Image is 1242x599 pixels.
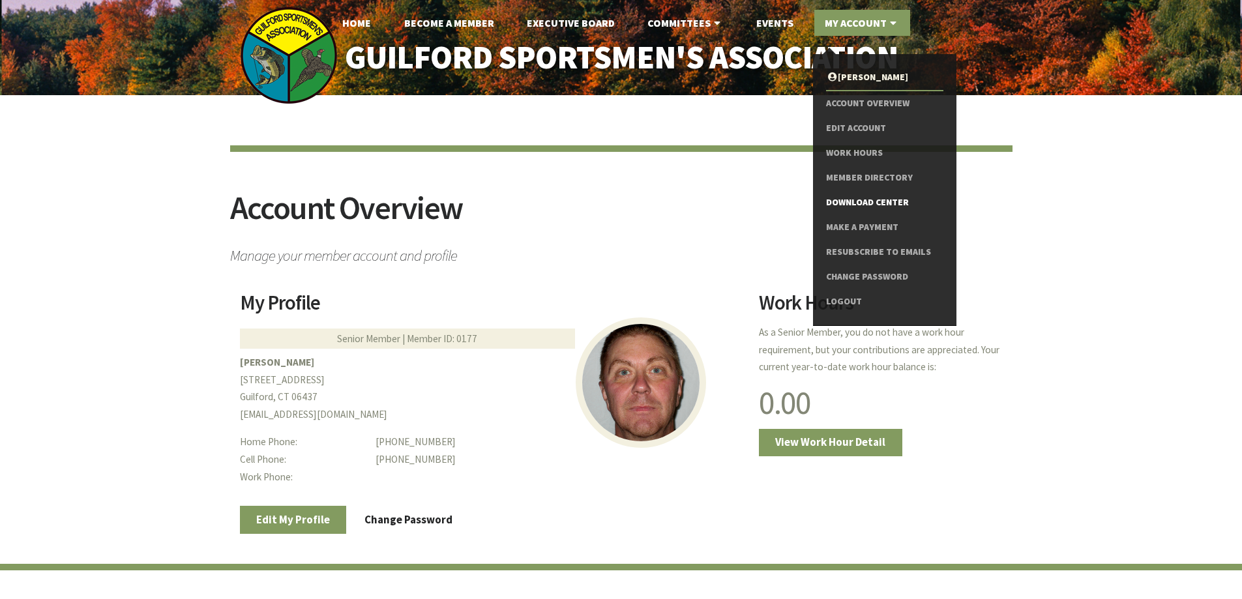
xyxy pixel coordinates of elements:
[230,241,1013,263] span: Manage your member account and profile
[826,65,943,90] a: [PERSON_NAME]
[240,354,743,424] p: [STREET_ADDRESS] Guilford, CT 06437 [EMAIL_ADDRESS][DOMAIN_NAME]
[240,7,338,104] img: logo_sm.png
[240,329,575,349] div: Senior Member | Member ID: 0177
[516,10,625,36] a: Executive Board
[826,141,943,166] a: Work Hours
[240,433,366,451] dt: Home Phone
[376,451,743,469] dd: [PHONE_NUMBER]
[826,240,943,265] a: Resubscribe to Emails
[240,506,347,533] a: Edit My Profile
[759,324,1002,376] p: As a Senior Member, you do not have a work hour requirement, but your contributions are appreciat...
[826,289,943,314] a: Logout
[317,30,925,85] a: Guilford Sportsmen's Association
[746,10,804,36] a: Events
[332,10,381,36] a: Home
[826,265,943,289] a: Change Password
[759,387,1002,419] h1: 0.00
[759,293,1002,323] h2: Work Hours
[826,215,943,240] a: Make a Payment
[240,356,314,368] b: [PERSON_NAME]
[394,10,505,36] a: Become A Member
[826,166,943,190] a: Member Directory
[240,451,366,469] dt: Cell Phone
[230,192,1013,241] h2: Account Overview
[637,10,734,36] a: Committees
[376,433,743,451] dd: [PHONE_NUMBER]
[814,10,910,36] a: My Account
[240,293,743,323] h2: My Profile
[759,429,902,456] a: View Work Hour Detail
[826,190,943,215] a: Download Center
[240,469,366,486] dt: Work Phone
[826,91,943,116] a: Account Overview
[348,506,469,533] a: Change Password
[826,116,943,141] a: Edit Account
